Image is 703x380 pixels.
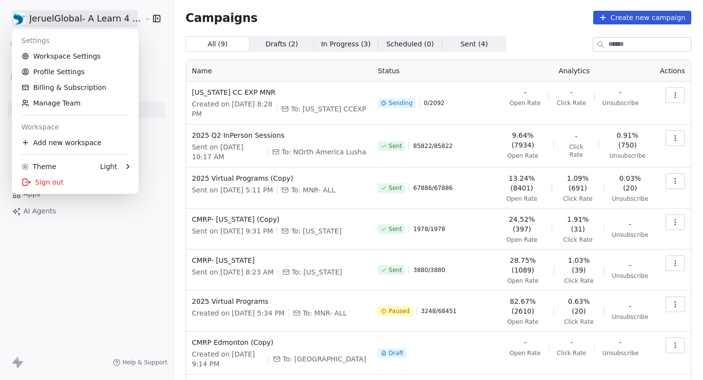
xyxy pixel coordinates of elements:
a: Billing & Subscription [16,80,135,95]
div: Light [100,162,117,171]
div: Sign out [16,174,135,190]
div: Workspace [16,119,135,135]
a: Manage Team [16,95,135,111]
div: Theme [21,162,56,171]
div: Add new workspace [16,135,135,150]
a: Profile Settings [16,64,135,80]
div: Settings [16,33,135,48]
a: Workspace Settings [16,48,135,64]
